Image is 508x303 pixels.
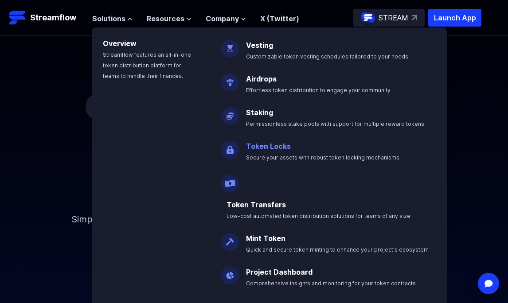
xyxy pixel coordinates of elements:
img: Vesting [221,33,239,58]
a: Mint Token [246,234,285,243]
span: Low-cost automated token distribution solutions for teams of any size [227,213,410,219]
img: Project Dashboard [221,260,239,284]
button: Resources [147,13,191,24]
span: Solutions [92,13,125,24]
button: Launch App [428,9,481,27]
span: Secure your assets with robust token locking mechanisms [246,154,399,161]
a: STREAM [353,9,425,27]
h1: Token management infrastructure [55,142,453,199]
p: STREAM [379,12,408,23]
span: Company [206,13,239,24]
p: Streamflow [30,12,76,24]
img: top-right-arrow.svg [412,15,417,20]
a: Staking [246,108,273,117]
button: Company [206,13,246,24]
span: Customizable token vesting schedules tailored to your needs [246,53,408,60]
a: Streamflow [9,9,83,27]
img: Payroll [221,167,239,192]
span: Comprehensive insights and monitoring for your token contracts [246,280,416,287]
img: streamflow-logo-circle.png [361,11,375,25]
img: Streamflow Logo [9,9,27,27]
img: Staking [221,100,239,125]
a: Overview [103,39,137,48]
a: Project Dashboard [246,268,313,276]
img: Token Locks [221,134,239,159]
div: Open Intercom Messenger [478,273,499,294]
a: Vesting [246,41,273,50]
a: Token Transfers [227,200,286,209]
img: Airdrops [221,66,239,91]
img: Mint Token [221,226,239,251]
span: Effortless token distribution to engage your community [246,87,391,93]
span: Streamflow features an all-in-one token distribution platform for teams to handle their finances. [103,51,191,79]
span: Resources [147,13,184,24]
a: Token Locks [246,142,291,151]
button: Solutions [92,13,133,24]
a: Airdrops [246,74,277,83]
a: X (Twitter) [260,14,299,23]
p: Simplify your token distribution with Streamflow's Application and SDK, offering access to custom... [63,199,445,252]
span: Quick and secure token minting to enhance your project's ecosystem [246,246,429,253]
span: Permissionless stake pools with support for multiple reward tokens [246,120,424,127]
